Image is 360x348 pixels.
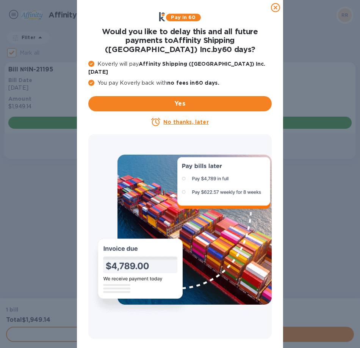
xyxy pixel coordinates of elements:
p: Koverly will pay [88,60,272,76]
b: Affinity Shipping ([GEOGRAPHIC_DATA]) Inc. [DATE] [88,61,266,75]
p: You pay Koverly back with [88,79,272,87]
h1: Would you like to delay this and all future payments to Affinity Shipping ([GEOGRAPHIC_DATA]) Inc... [88,27,272,54]
button: Yes [88,96,272,111]
u: No thanks, later [163,119,208,125]
span: Yes [94,99,266,108]
b: Pay in 60 [171,14,196,20]
b: no fees in 60 days . [167,80,219,86]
